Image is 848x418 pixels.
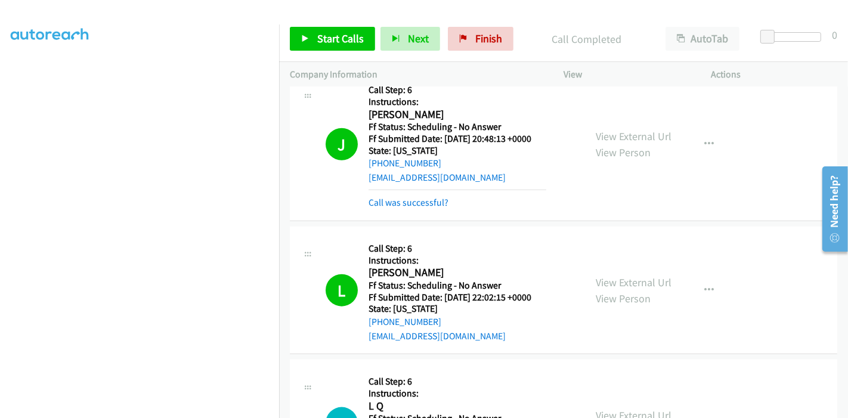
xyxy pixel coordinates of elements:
a: [PHONE_NUMBER] [369,157,441,169]
a: Start Calls [290,27,375,51]
a: [EMAIL_ADDRESS][DOMAIN_NAME] [369,172,506,183]
p: Call Completed [530,31,644,47]
a: View Person [596,292,651,305]
a: View External Url [596,275,671,289]
p: Actions [711,67,838,82]
span: Finish [475,32,502,45]
h5: Instructions: [369,96,546,108]
h5: Ff Status: Scheduling - No Answer [369,121,546,133]
div: Delay between calls (in seconds) [766,32,821,42]
h5: Ff Submitted Date: [DATE] 22:02:15 +0000 [369,292,546,304]
h5: Ff Submitted Date: [DATE] 20:48:13 +0000 [369,133,546,145]
span: Next [408,32,429,45]
h5: State: [US_STATE] [369,145,546,157]
a: [PHONE_NUMBER] [369,316,441,327]
a: Call was successful? [369,197,448,208]
a: View Person [596,145,651,159]
h1: J [326,128,358,160]
a: [EMAIL_ADDRESS][DOMAIN_NAME] [369,330,506,342]
h2: [PERSON_NAME] [369,266,546,280]
button: AutoTab [666,27,739,51]
h2: L Q [369,400,546,413]
h5: Call Step: 6 [369,376,546,388]
h5: Instructions: [369,388,546,400]
h5: Call Step: 6 [369,84,546,96]
h2: [PERSON_NAME] [369,108,546,122]
div: 0 [832,27,837,43]
h5: Call Step: 6 [369,243,546,255]
h5: Ff Status: Scheduling - No Answer [369,280,546,292]
p: Company Information [290,67,542,82]
h5: Instructions: [369,255,546,267]
span: Start Calls [317,32,364,45]
button: Next [380,27,440,51]
h1: L [326,274,358,306]
iframe: Resource Center [814,162,848,256]
h5: State: [US_STATE] [369,303,546,315]
p: View [564,67,690,82]
a: View External Url [596,129,671,143]
a: Finish [448,27,513,51]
